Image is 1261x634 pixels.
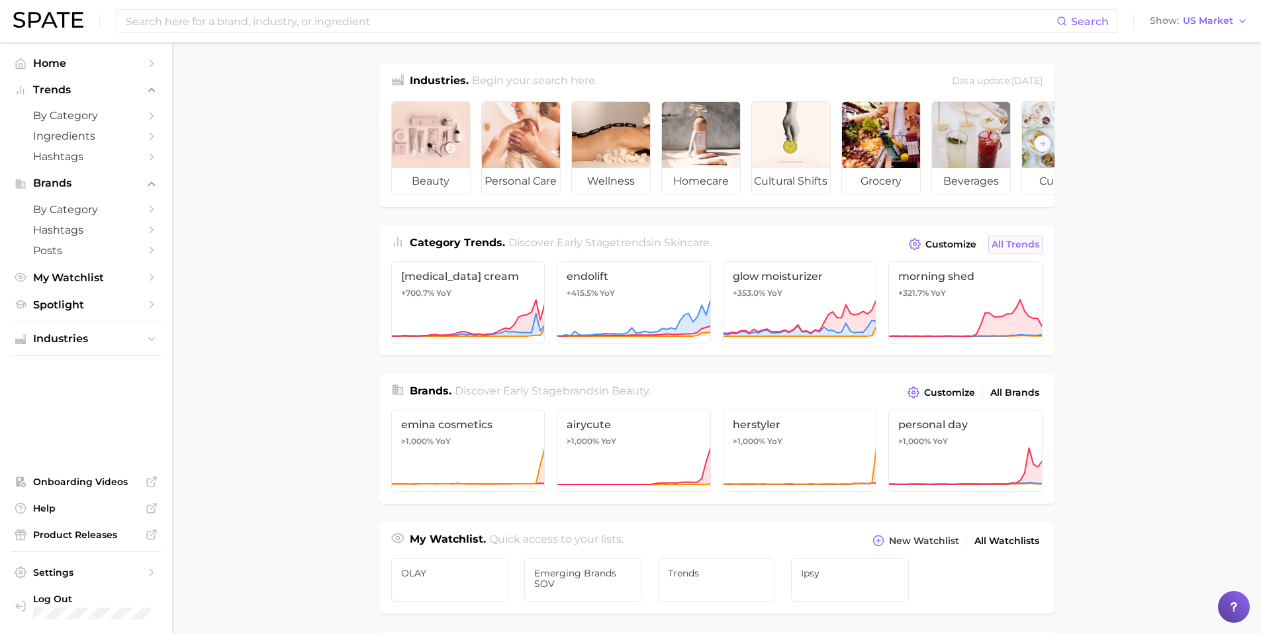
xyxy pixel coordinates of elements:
span: Hashtags [33,224,139,236]
h2: Begin your search here. [472,73,597,91]
a: All Watchlists [971,532,1043,550]
a: Home [11,53,162,73]
span: My Watchlist [33,271,139,284]
span: Onboarding Videos [33,476,139,488]
span: >1,000% [898,436,931,446]
span: culinary [1022,168,1100,195]
a: Help [11,498,162,518]
span: Settings [33,566,139,578]
button: Customize [906,235,979,253]
button: New Watchlist [869,531,962,550]
a: endolift+415.5% YoY [557,261,711,343]
a: personal day>1,000% YoY [888,410,1043,492]
span: wellness [572,168,650,195]
a: airycute>1,000% YoY [557,410,711,492]
span: Emerging Brands SOV [534,568,632,589]
span: Search [1071,15,1109,28]
button: Customize [904,383,978,402]
span: grocery [842,168,920,195]
span: YoY [601,436,616,447]
a: culinary [1021,101,1101,195]
span: +353.0% [733,288,765,298]
span: by Category [33,109,139,122]
span: +415.5% [567,288,598,298]
span: Hashtags [33,150,139,163]
a: personal care [481,101,561,195]
span: [MEDICAL_DATA] cream [401,270,536,283]
a: Ingredients [11,126,162,146]
span: beauty [612,385,649,397]
a: emina cosmetics>1,000% YoY [391,410,545,492]
a: All Brands [987,384,1043,402]
span: New Watchlist [889,535,959,547]
span: skincare [664,236,710,249]
span: endolift [567,270,701,283]
h1: My Watchlist. [410,531,486,550]
a: by Category [11,199,162,220]
a: Hashtags [11,220,162,240]
a: beverages [931,101,1011,195]
span: Trends [33,84,139,96]
span: Log Out [33,593,169,605]
span: beverages [932,168,1010,195]
span: Trends [668,568,766,578]
span: YoY [767,436,782,447]
a: homecare [661,101,741,195]
span: cultural shifts [752,168,830,195]
span: Posts [33,244,139,257]
button: Scroll Right [1034,135,1051,152]
span: Product Releases [33,529,139,541]
span: emina cosmetics [401,418,536,431]
a: Onboarding Videos [11,472,162,492]
span: morning shed [898,270,1033,283]
span: Discover Early Stage brands in . [455,385,651,397]
span: YoY [436,288,451,298]
span: +700.7% [401,288,434,298]
a: Posts [11,240,162,261]
span: >1,000% [567,436,599,446]
span: OLAY [401,568,499,578]
button: Industries [11,329,162,349]
span: Discover Early Stage trends in . [508,236,712,249]
div: Data update: [DATE] [952,73,1043,91]
span: Show [1150,17,1179,24]
span: YoY [767,288,782,298]
a: [MEDICAL_DATA] cream+700.7% YoY [391,261,545,343]
input: Search here for a brand, industry, or ingredient [124,10,1056,32]
span: Ingredients [33,130,139,142]
a: wellness [571,101,651,195]
a: Spotlight [11,294,162,315]
span: beauty [392,168,470,195]
span: personal day [898,418,1033,431]
span: All Watchlists [974,535,1039,547]
span: glow moisturizer [733,270,867,283]
span: YoY [436,436,451,447]
a: All Trends [988,236,1043,253]
span: Brands . [410,385,451,397]
a: morning shed+321.7% YoY [888,261,1043,343]
a: grocery [841,101,921,195]
span: Spotlight [33,298,139,311]
span: herstyler [733,418,867,431]
span: >1,000% [401,436,434,446]
span: Customize [924,387,975,398]
a: Settings [11,563,162,582]
a: beauty [391,101,471,195]
span: YoY [600,288,615,298]
span: >1,000% [733,436,765,446]
a: OLAY [391,558,509,602]
span: Ipsy [801,568,899,578]
a: Product Releases [11,525,162,545]
button: Brands [11,173,162,193]
a: by Category [11,105,162,126]
span: Help [33,502,139,514]
button: Trends [11,80,162,100]
span: by Category [33,203,139,216]
span: personal care [482,168,560,195]
span: All Brands [990,387,1039,398]
span: YoY [931,288,946,298]
button: ShowUS Market [1146,13,1251,30]
span: Brands [33,177,139,189]
h1: Industries. [410,73,469,91]
span: US Market [1183,17,1233,24]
